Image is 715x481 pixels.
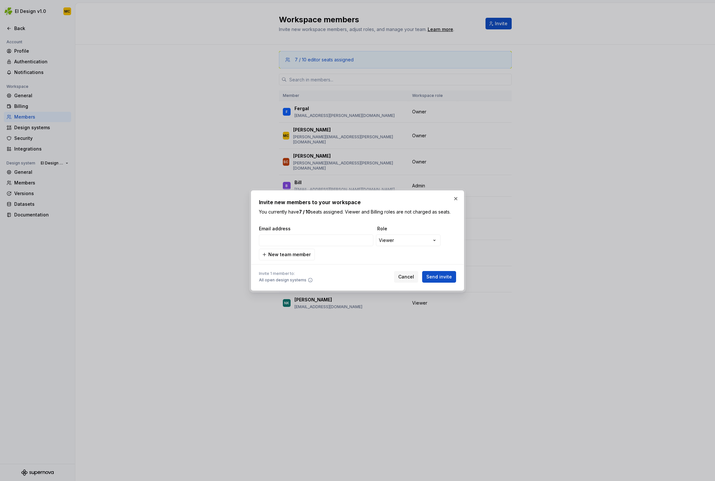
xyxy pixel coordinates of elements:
span: Send invite [426,274,452,280]
span: New team member [268,251,311,258]
button: Cancel [394,271,418,283]
h2: Invite new members to your workspace [259,198,456,206]
button: New team member [259,249,315,260]
p: You currently have seats assigned. Viewer and Billing roles are not charged as seats. [259,209,456,215]
span: All open design systems [259,277,306,283]
span: Invite 1 member to: [259,271,313,276]
span: Cancel [398,274,414,280]
button: Send invite [422,271,456,283]
b: 7 / 10 [299,209,311,214]
span: Role [377,225,442,232]
span: Email address [259,225,375,232]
